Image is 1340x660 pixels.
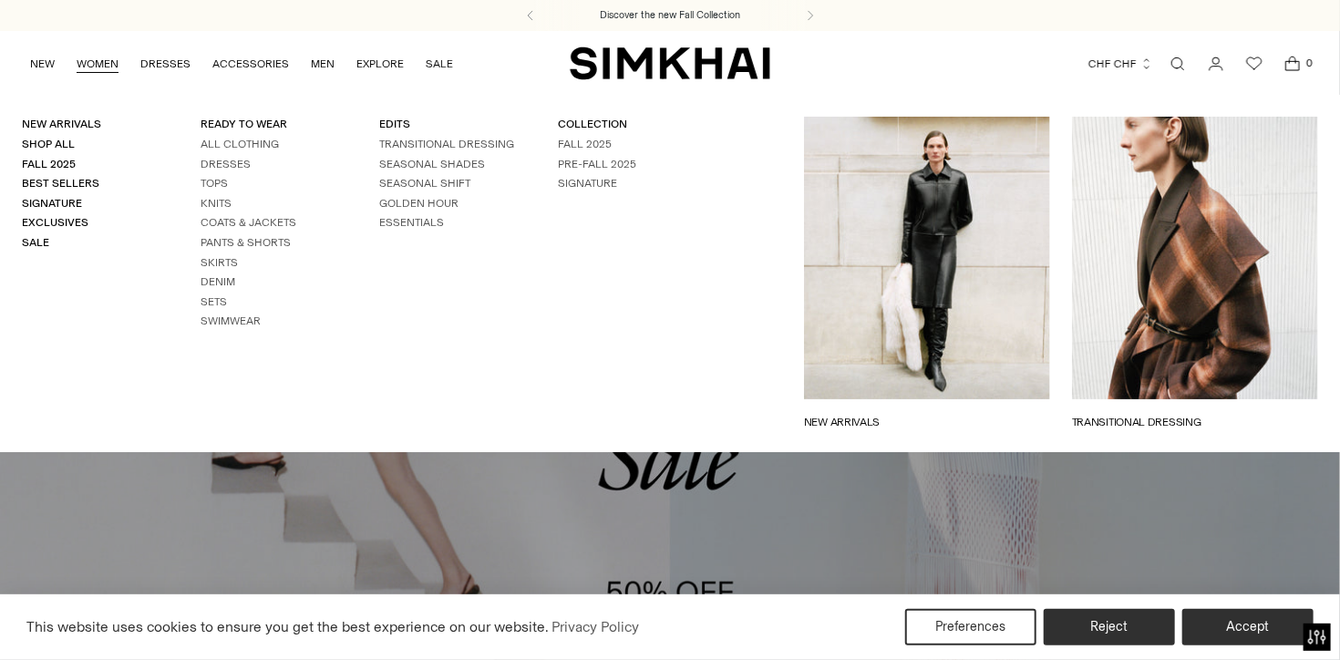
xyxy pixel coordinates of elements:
[426,44,453,84] a: SALE
[26,618,549,635] span: This website uses cookies to ensure you get the best experience on our website.
[549,614,642,641] a: Privacy Policy (opens in a new tab)
[356,44,404,84] a: EXPLORE
[600,8,740,23] a: Discover the new Fall Collection
[1088,44,1153,84] button: CHF CHF
[1274,46,1311,82] a: Open cart modal
[140,44,191,84] a: DRESSES
[1160,46,1196,82] a: Open search modal
[570,46,770,81] a: SIMKHAI
[212,44,289,84] a: ACCESSORIES
[1182,609,1314,645] button: Accept
[905,609,1036,645] button: Preferences
[1198,46,1234,82] a: Go to the account page
[77,44,119,84] a: WOMEN
[311,44,335,84] a: MEN
[1236,46,1273,82] a: Wishlist
[30,44,55,84] a: NEW
[1044,609,1175,645] button: Reject
[1302,55,1318,71] span: 0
